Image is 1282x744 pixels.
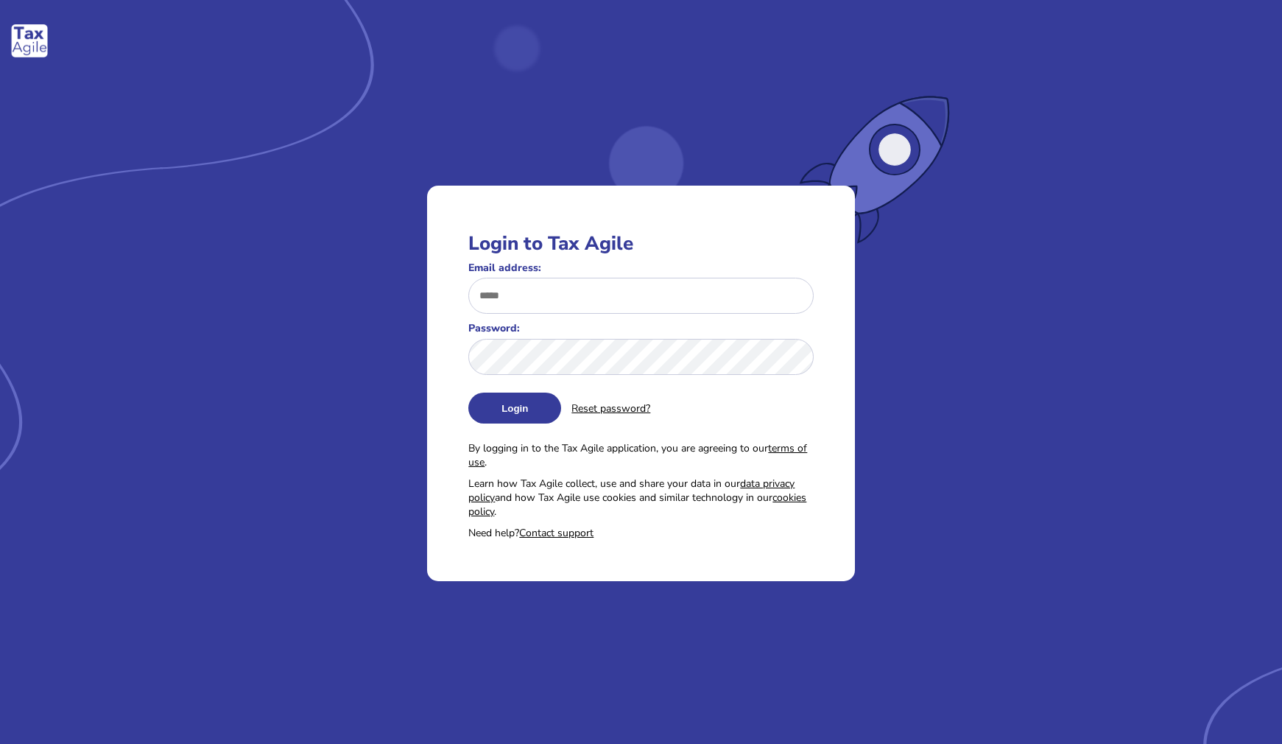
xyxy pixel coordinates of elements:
[519,526,594,540] a: Contact support
[468,441,813,469] div: By logging in to the Tax Agile application, you are agreeing to our .
[571,401,650,415] span: Click to send a reset password email
[468,321,813,335] label: Password:
[468,526,813,540] div: Need help?
[468,261,813,275] label: Email address:
[468,441,807,469] a: terms of use
[468,491,806,519] a: cookies policy
[468,477,795,505] a: data privacy policy
[468,231,813,256] h1: Login to Tax Agile
[468,393,561,424] button: Login
[468,477,813,519] div: Learn how Tax Agile collect, use and share your data in our and how Tax Agile use cookies and sim...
